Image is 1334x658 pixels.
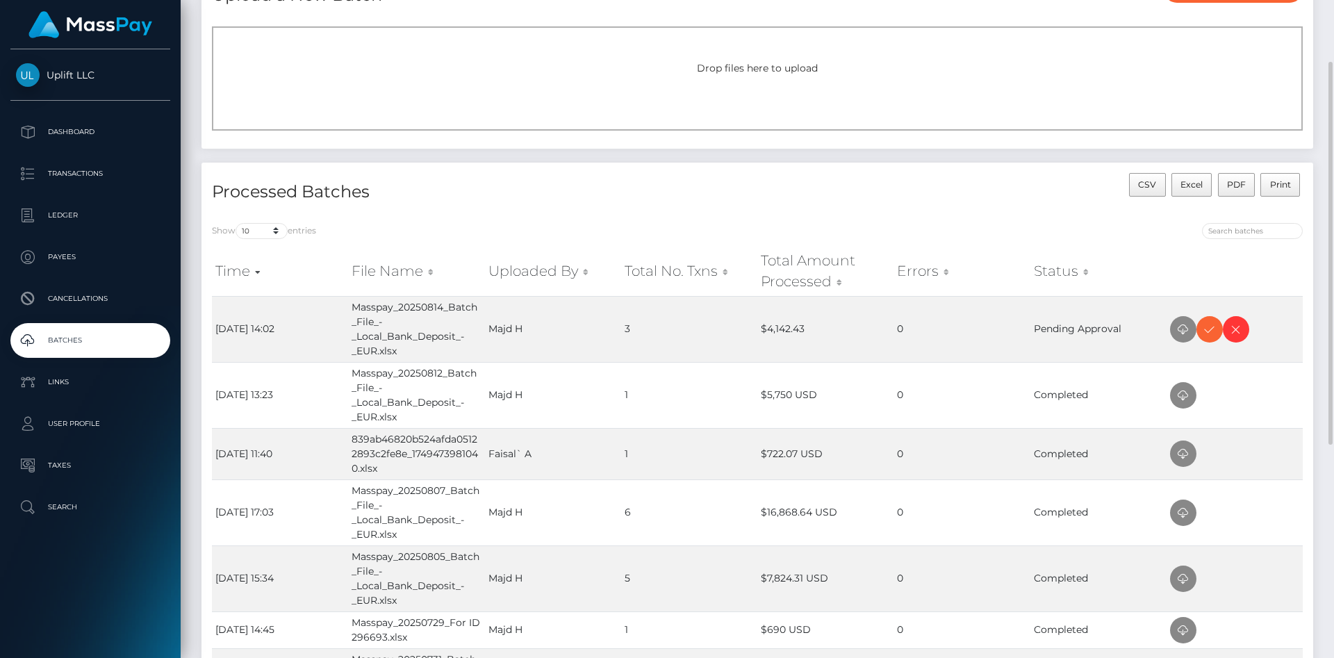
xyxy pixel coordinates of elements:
[16,122,165,142] p: Dashboard
[621,428,757,479] td: 1
[16,205,165,226] p: Ledger
[1030,296,1167,362] td: Pending Approval
[485,362,621,428] td: Majd H
[10,240,170,274] a: Payees
[757,247,894,296] th: Total Amount Processed: activate to sort column ascending
[1030,428,1167,479] td: Completed
[894,428,1030,479] td: 0
[1171,173,1212,197] button: Excel
[236,223,288,239] select: Showentries
[894,247,1030,296] th: Errors: activate to sort column ascending
[1227,179,1246,190] span: PDF
[1180,179,1203,190] span: Excel
[348,428,484,479] td: 839ab46820b524afda05122893c2fe8e_1749473981040.xlsx
[10,448,170,483] a: Taxes
[348,545,484,611] td: Masspay_20250805_Batch_File_-_Local_Bank_Deposit_-_EUR.xlsx
[1270,179,1291,190] span: Print
[348,362,484,428] td: Masspay_20250812_Batch_File_-_Local_Bank_Deposit_-_EUR.xlsx
[212,247,348,296] th: Time: activate to sort column ascending
[348,479,484,545] td: Masspay_20250807_Batch_File_-_Local_Bank_Deposit_-_EUR.xlsx
[212,180,747,204] h4: Processed Batches
[485,479,621,545] td: Majd H
[485,428,621,479] td: Faisal` A
[485,545,621,611] td: Majd H
[212,296,348,362] td: [DATE] 14:02
[697,62,818,74] span: Drop files here to upload
[894,611,1030,648] td: 0
[10,406,170,441] a: User Profile
[348,296,484,362] td: Masspay_20250814_Batch_File_-_Local_Bank_Deposit_-_EUR.xlsx
[212,611,348,648] td: [DATE] 14:45
[212,223,316,239] label: Show entries
[894,296,1030,362] td: 0
[757,479,894,545] td: $16,868.64 USD
[894,479,1030,545] td: 0
[10,490,170,525] a: Search
[10,281,170,316] a: Cancellations
[1030,479,1167,545] td: Completed
[16,455,165,476] p: Taxes
[621,296,757,362] td: 3
[1030,611,1167,648] td: Completed
[1202,223,1303,239] input: Search batches
[16,372,165,393] p: Links
[10,156,170,191] a: Transactions
[621,247,757,296] th: Total No. Txns: activate to sort column ascending
[16,497,165,518] p: Search
[1218,173,1255,197] button: PDF
[1030,247,1167,296] th: Status: activate to sort column ascending
[757,296,894,362] td: $4,142.43
[10,69,170,81] span: Uplift LLC
[621,611,757,648] td: 1
[16,288,165,309] p: Cancellations
[16,163,165,184] p: Transactions
[10,115,170,149] a: Dashboard
[485,296,621,362] td: Majd H
[10,198,170,233] a: Ledger
[16,413,165,434] p: User Profile
[485,611,621,648] td: Majd H
[1030,362,1167,428] td: Completed
[621,479,757,545] td: 6
[28,11,152,38] img: MassPay Logo
[348,611,484,648] td: Masspay_20250729_For ID 296693.xlsx
[10,365,170,400] a: Links
[212,362,348,428] td: [DATE] 13:23
[894,545,1030,611] td: 0
[757,545,894,611] td: $7,824.31 USD
[1129,173,1166,197] button: CSV
[16,247,165,268] p: Payees
[1138,179,1156,190] span: CSV
[757,362,894,428] td: $5,750 USD
[212,545,348,611] td: [DATE] 15:34
[1030,545,1167,611] td: Completed
[1260,173,1300,197] button: Print
[10,323,170,358] a: Batches
[485,247,621,296] th: Uploaded By: activate to sort column ascending
[212,479,348,545] td: [DATE] 17:03
[348,247,484,296] th: File Name: activate to sort column ascending
[621,545,757,611] td: 5
[894,362,1030,428] td: 0
[757,428,894,479] td: $722.07 USD
[16,330,165,351] p: Batches
[757,611,894,648] td: $690 USD
[16,63,40,87] img: Uplift LLC
[621,362,757,428] td: 1
[212,428,348,479] td: [DATE] 11:40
